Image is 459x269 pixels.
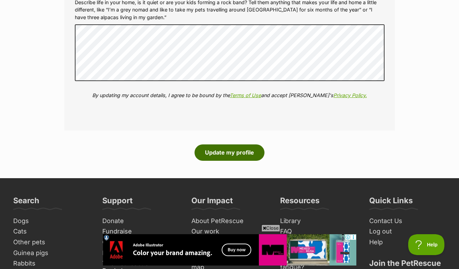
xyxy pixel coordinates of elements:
h3: Search [13,196,39,209]
h3: Resources [280,196,319,209]
a: Gift Cards [100,237,182,248]
a: FAQ [277,226,359,237]
a: Library [277,216,359,227]
a: Bequests [100,248,182,259]
iframe: Help Scout Beacon - Open [408,234,445,255]
iframe: Advertisement [103,234,356,266]
h3: Support [102,196,133,209]
a: Terms of Use [230,92,261,98]
a: Guinea pigs [10,248,93,259]
a: Cats [10,226,93,237]
a: Rabbits [10,258,93,269]
a: Contact Us [366,216,449,227]
h3: Our Impact [191,196,233,209]
a: Our work [189,226,271,237]
a: Other pets [10,237,93,248]
a: Privacy Policy. [333,92,367,98]
span: Close [261,224,280,231]
p: By updating my account details, I agree to be bound by the and accept [PERSON_NAME]'s [75,92,385,99]
button: Update my profile [195,144,264,160]
a: Log out [366,226,449,237]
a: Dogs [10,216,93,227]
h3: Quick Links [369,196,413,209]
a: About PetRescue [189,216,271,227]
a: Donate [100,216,182,227]
a: Help [366,237,449,248]
a: Fundraise [100,226,182,237]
